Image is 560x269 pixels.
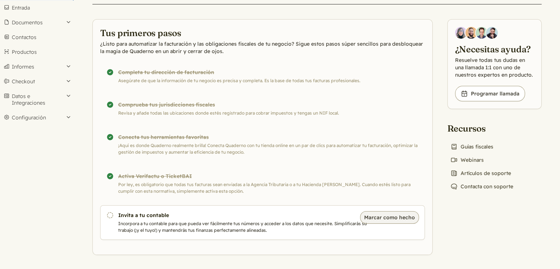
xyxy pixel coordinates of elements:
img: Jairo Fumero, Account Executive at Quaderno [465,27,477,39]
img: Diana Carrasco, Account Executive at Quaderno [455,27,467,39]
a: Guías fiscales [447,142,496,152]
img: Ivo Oltmans, Business Developer at Quaderno [476,27,487,39]
p: ¿Listo para automatizar la facturación y las obligaciones fiscales de tu negocio? Sigue estos pas... [100,40,425,55]
h2: Tus primeros pasos [100,27,425,39]
button: Marcar como hecho [360,211,419,224]
h2: ¿Necesitas ayuda? [455,43,534,55]
a: Webinars [447,155,487,165]
a: Artículos de soporte [447,168,514,178]
a: Contacta con soporte [447,181,516,192]
a: Invita a tu contable Incorpora a tu contable para que pueda ver fácilmente tus números y acceder ... [100,205,425,240]
h3: Invita a tu contable [118,212,369,219]
h2: Recursos [447,122,516,134]
img: Javier Rubio, DevRel at Quaderno [486,27,498,39]
p: Incorpora a tu contable para que pueda ver fácilmente tus números y acceder a los datos que neces... [118,220,369,234]
a: Programar llamada [455,86,525,101]
p: Resuelve todas tus dudas en una llamada 1:1 con uno de nuestros expertos en producto. [455,56,534,78]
